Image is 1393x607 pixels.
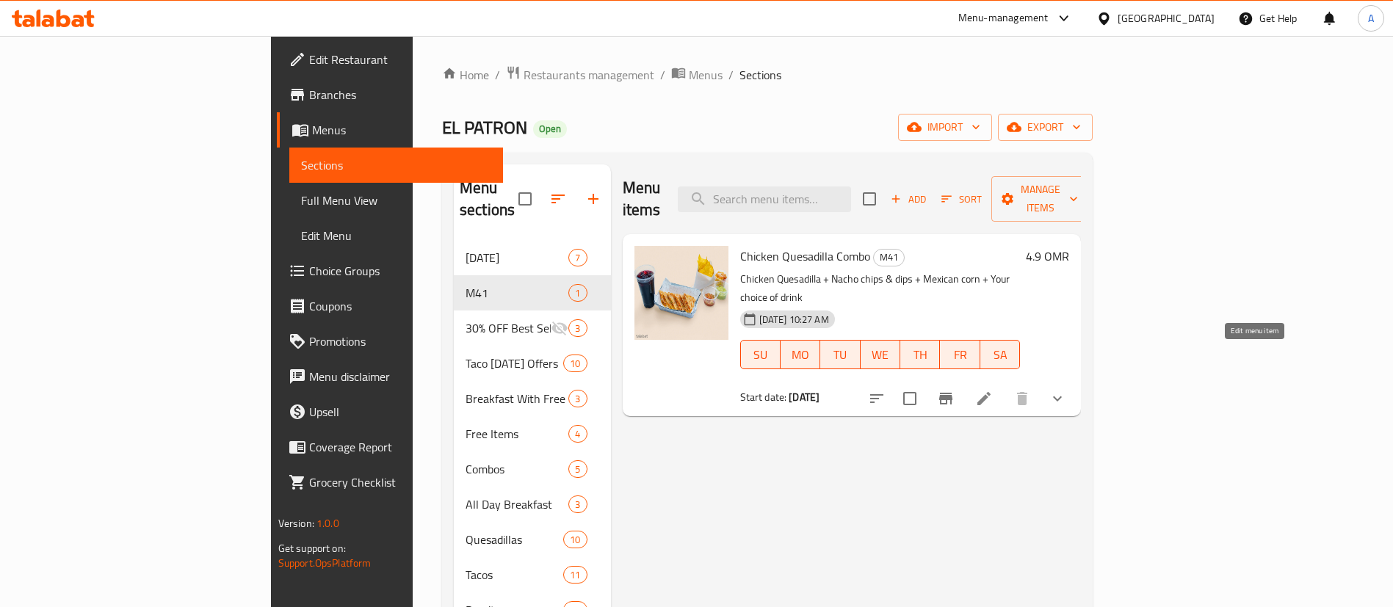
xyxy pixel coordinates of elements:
[861,340,900,369] button: WE
[466,425,568,443] span: Free Items
[466,460,568,478] span: Combos
[885,188,932,211] span: Add item
[454,522,611,557] div: Quesadillas10
[786,344,814,366] span: MO
[277,394,504,429] a: Upsell
[454,275,611,310] div: M411
[634,246,728,340] img: Chicken Quesadilla Combo
[569,462,586,476] span: 5
[980,340,1020,369] button: SA
[466,284,568,302] span: M41
[906,344,934,366] span: TH
[874,249,904,266] span: M41
[826,344,854,366] span: TU
[551,319,568,337] svg: Inactive section
[533,120,567,138] div: Open
[753,313,835,327] span: [DATE] 10:27 AM
[946,344,974,366] span: FR
[789,388,819,407] b: [DATE]
[466,390,568,407] div: Breakfast With Free Drink
[1368,10,1374,26] span: A
[309,51,492,68] span: Edit Restaurant
[873,249,905,266] div: M41
[894,383,925,414] span: Select to update
[1118,10,1215,26] div: [GEOGRAPHIC_DATA]
[671,65,723,84] a: Menus
[277,77,504,112] a: Branches
[466,249,568,266] div: Ramadan
[563,566,587,584] div: items
[278,539,346,558] span: Get support on:
[277,465,504,500] a: Grocery Checklist
[739,66,781,84] span: Sections
[309,297,492,315] span: Coupons
[958,10,1049,27] div: Menu-management
[740,340,781,369] button: SU
[991,176,1090,222] button: Manage items
[1005,381,1040,416] button: delete
[941,191,982,208] span: Sort
[689,66,723,84] span: Menus
[510,183,540,214] span: Select all sections
[910,118,980,137] span: import
[1003,181,1078,217] span: Manage items
[289,148,504,183] a: Sections
[569,427,586,441] span: 4
[568,495,587,513] div: items
[277,359,504,394] a: Menu disclaimer
[277,112,504,148] a: Menus
[986,344,1014,366] span: SA
[568,249,587,266] div: items
[1049,390,1066,407] svg: Show Choices
[889,191,928,208] span: Add
[454,346,611,381] div: Taco [DATE] Offers10
[569,251,586,265] span: 7
[747,344,775,366] span: SU
[466,249,568,266] span: [DATE]
[312,121,492,139] span: Menus
[885,188,932,211] button: Add
[454,416,611,451] div: Free Items4
[568,460,587,478] div: items
[533,123,567,135] span: Open
[466,355,563,372] div: Taco Tuesday Offers
[301,156,492,174] span: Sections
[301,227,492,244] span: Edit Menu
[277,253,504,288] a: Choice Groups
[278,553,372,573] a: Support.OpsPlatform
[740,388,787,407] span: Start date:
[454,451,611,487] div: Combos5
[569,321,586,335] span: 3
[564,357,586,371] span: 10
[466,495,568,513] span: All Day Breakfast
[660,66,665,84] li: /
[1010,118,1081,137] span: export
[998,114,1093,141] button: export
[309,403,492,421] span: Upsell
[277,288,504,324] a: Coupons
[678,186,851,212] input: search
[569,498,586,512] span: 3
[623,177,661,221] h2: Menu items
[740,270,1021,307] p: Chicken Quesadilla + Nacho chips & dips + Mexican corn + Your choice of drink
[820,340,860,369] button: TU
[568,390,587,407] div: items
[309,438,492,456] span: Coverage Report
[900,340,940,369] button: TH
[466,355,563,372] span: Taco [DATE] Offers
[854,183,885,214] span: Select section
[466,566,563,584] span: Tacos
[466,531,563,548] span: Quesadillas
[1040,381,1075,416] button: show more
[277,42,504,77] a: Edit Restaurant
[568,425,587,443] div: items
[309,473,492,491] span: Grocery Checklist
[466,319,551,337] span: 30% OFF Best Sellers
[568,319,587,337] div: items
[454,557,611,592] div: Tacos11
[938,188,985,211] button: Sort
